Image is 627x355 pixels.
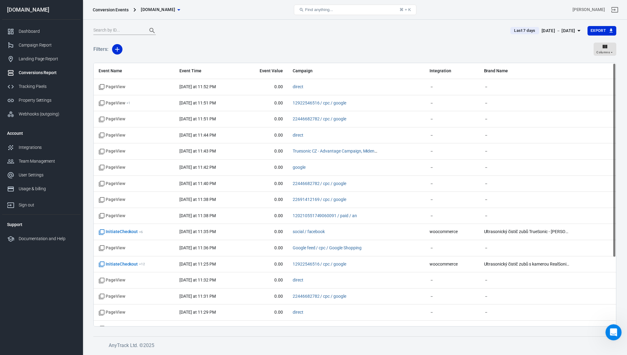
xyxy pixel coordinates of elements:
[179,229,216,234] time: 2025-08-28T23:35:32+02:00
[293,261,346,267] span: 12922546516 / cpc / google
[99,132,125,138] span: Standard event name
[2,38,81,52] a: Campaign Report
[2,141,81,154] a: Integrations
[430,181,474,187] span: －
[93,27,142,35] input: Search by ID...
[484,116,570,122] span: －
[2,196,81,212] a: Sign out
[2,66,81,80] a: Conversions Report
[145,23,160,38] button: Search
[99,213,125,219] span: Standard event name
[141,6,175,13] span: mident.cz
[19,111,76,117] div: Webhooks (outgoing)
[293,310,303,315] a: direct
[2,217,81,232] li: Support
[293,197,346,202] a: 22691412169 / cpc / google
[484,197,570,203] span: －
[246,309,283,315] span: 0.00
[246,229,283,235] span: 0.00
[293,100,346,105] a: 12922546516 / cpc / google
[93,40,108,59] h5: Filters:
[99,100,130,106] span: PageView
[99,148,125,154] span: Standard event name
[179,262,216,266] time: 2025-08-28T23:25:19+02:00
[246,326,283,332] span: 0.00
[588,26,616,36] button: Export
[2,7,81,13] div: [DOMAIN_NAME]
[19,158,76,164] div: Team Management
[179,326,216,331] time: 2025-08-28T23:29:12+02:00
[179,197,216,202] time: 2025-08-28T23:38:45+02:00
[430,293,474,300] span: －
[293,149,395,153] a: Truesonic CZ - Advantage Campaign, Mident Česko FB
[484,213,570,219] span: －
[596,50,610,55] span: Columns
[19,202,76,208] div: Sign out
[484,245,570,251] span: －
[293,294,346,299] a: 22446682782 / cpc / google
[93,7,129,13] div: Conversion Events
[138,4,182,15] button: [DOMAIN_NAME]
[484,132,570,138] span: －
[430,261,474,267] span: woocommerce
[484,148,570,154] span: －
[2,182,81,196] a: Usage & billing
[430,197,474,203] span: －
[99,245,125,251] span: Standard event name
[94,63,616,326] div: scrollable content
[606,324,622,341] iframe: Intercom live chat
[179,181,216,186] time: 2025-08-28T23:40:17+02:00
[430,84,474,90] span: －
[99,229,143,235] span: InitiateCheckout
[179,278,216,282] time: 2025-08-28T23:32:13+02:00
[293,133,303,138] a: direct
[484,164,570,171] span: －
[99,309,125,315] span: Standard event name
[542,27,575,35] div: [DATE] － [DATE]
[179,133,216,138] time: 2025-08-28T23:44:10+02:00
[293,309,303,315] span: direct
[430,164,474,171] span: －
[293,229,325,235] span: social / facebook
[293,132,303,138] span: direct
[246,181,283,187] span: 0.00
[246,293,283,300] span: 0.00
[99,326,125,332] span: Standard event name
[293,262,346,266] a: 12922546516 / cpc / google
[512,28,538,34] span: Last 7 days
[126,101,130,105] sup: + 1
[2,93,81,107] a: Property Settings
[484,293,570,300] span: －
[293,277,303,283] span: direct
[594,43,616,56] button: Columns
[430,245,474,251] span: －
[294,5,416,15] button: Find anything...⌘ + K
[293,293,346,300] span: 22446682782 / cpc / google
[607,2,622,17] a: Sign out
[293,278,303,282] a: direct
[99,277,125,283] span: Standard event name
[573,6,605,13] div: Account id: BeY51yNs
[246,213,283,219] span: 0.00
[484,277,570,283] span: －
[2,154,81,168] a: Team Management
[430,100,474,106] span: －
[293,68,378,74] span: Campaign
[99,84,125,90] span: Standard event name
[19,83,76,90] div: Tracking Pixels
[2,126,81,141] li: Account
[246,132,283,138] span: 0.00
[305,7,333,12] span: Find anything...
[2,107,81,121] a: Webhooks (outgoing)
[99,116,125,122] span: Standard event name
[293,213,357,218] a: 120210551749060091 / paid / an
[19,172,76,178] div: User Settings
[246,197,283,203] span: 0.00
[430,309,474,315] span: －
[430,277,474,283] span: －
[179,84,216,89] time: 2025-08-28T23:52:46+02:00
[293,213,357,219] span: 120210551749060091 / paid / an
[179,213,216,218] time: 2025-08-28T23:38:44+02:00
[293,245,362,251] span: Google feed / cpc / Google Shopping
[99,197,125,203] span: Standard event name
